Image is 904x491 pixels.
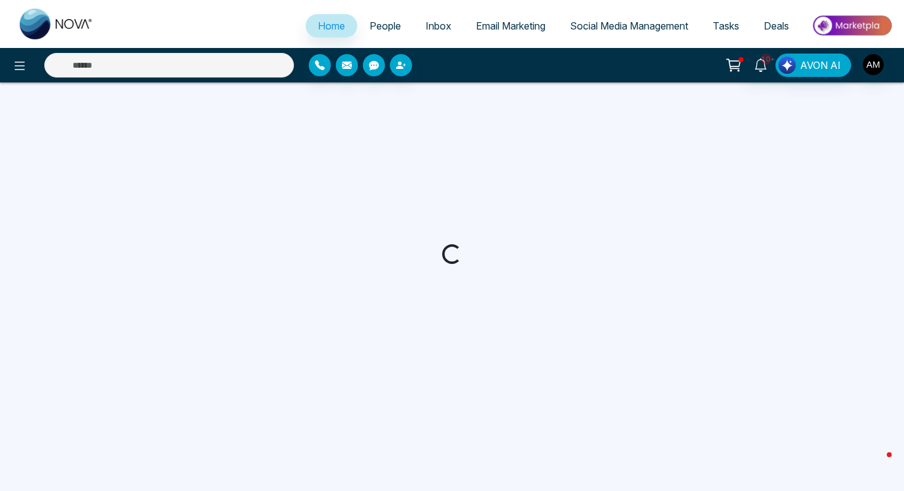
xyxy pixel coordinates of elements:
a: Tasks [700,14,751,38]
a: Email Marketing [464,14,558,38]
a: Home [306,14,357,38]
button: AVON AI [775,54,851,77]
a: People [357,14,413,38]
a: 10+ [746,54,775,75]
span: Tasks [713,20,739,32]
span: People [370,20,401,32]
span: Home [318,20,345,32]
a: Deals [751,14,801,38]
span: Inbox [426,20,451,32]
span: 10+ [761,54,772,65]
span: Social Media Management [570,20,688,32]
span: AVON AI [800,58,841,73]
span: Email Marketing [476,20,545,32]
img: Market-place.gif [807,12,897,39]
img: User Avatar [863,54,884,75]
img: Lead Flow [779,57,796,74]
iframe: Intercom live chat [862,449,892,479]
span: Deals [764,20,789,32]
a: Inbox [413,14,464,38]
a: Social Media Management [558,14,700,38]
img: Nova CRM Logo [20,9,93,39]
